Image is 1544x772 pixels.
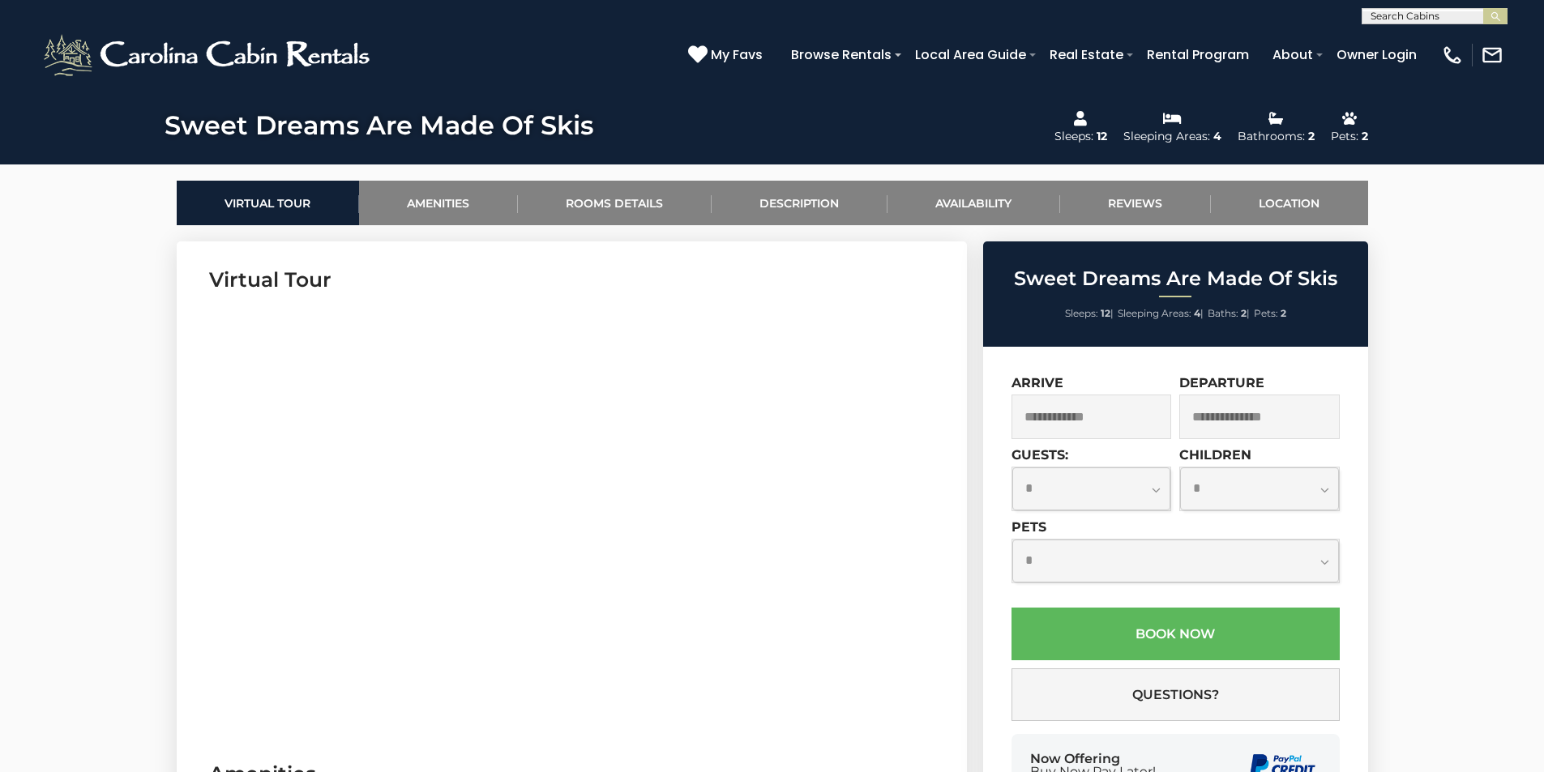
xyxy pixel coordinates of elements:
strong: 4 [1194,307,1200,319]
label: Children [1179,447,1251,463]
li: | [1208,303,1250,324]
img: phone-regular-white.png [1441,44,1464,66]
span: Sleeps: [1065,307,1098,319]
li: | [1118,303,1204,324]
a: Location [1211,181,1368,225]
a: My Favs [688,45,767,66]
img: mail-regular-white.png [1481,44,1503,66]
span: Pets: [1254,307,1278,319]
a: Local Area Guide [907,41,1034,69]
a: Owner Login [1328,41,1425,69]
strong: 12 [1101,307,1110,319]
img: White-1-2.png [41,31,377,79]
button: Book Now [1012,608,1340,660]
a: Browse Rentals [783,41,900,69]
li: | [1065,303,1114,324]
a: Real Estate [1041,41,1131,69]
strong: 2 [1281,307,1286,319]
a: Description [712,181,887,225]
a: Amenities [359,181,518,225]
h3: Virtual Tour [209,266,935,294]
a: Virtual Tour [177,181,359,225]
a: Reviews [1060,181,1211,225]
label: Departure [1179,375,1264,390]
strong: 2 [1241,307,1247,319]
a: Availability [887,181,1060,225]
a: Rooms Details [518,181,712,225]
label: Arrive [1012,375,1063,390]
a: About [1264,41,1321,69]
label: Guests: [1012,447,1068,463]
a: Rental Program [1139,41,1257,69]
label: Pets [1012,519,1046,535]
button: Questions? [1012,668,1340,721]
h2: Sweet Dreams Are Made Of Skis [987,268,1364,289]
span: Sleeping Areas: [1118,307,1191,319]
span: My Favs [711,45,763,65]
span: Baths: [1208,307,1238,319]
